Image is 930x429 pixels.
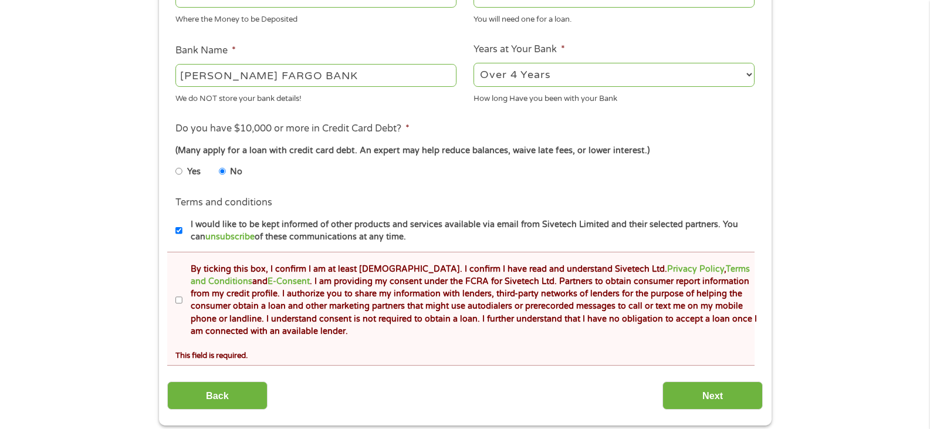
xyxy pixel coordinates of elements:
[268,276,310,286] a: E-Consent
[182,218,758,244] label: I would like to be kept informed of other products and services available via email from Sivetech...
[230,165,242,178] label: No
[191,264,750,286] a: Terms and Conditions
[205,232,255,242] a: unsubscribe
[175,9,456,25] div: Where the Money to be Deposited
[474,9,755,25] div: You will need one for a loan.
[167,381,268,410] input: Back
[474,43,565,56] label: Years at Your Bank
[187,165,201,178] label: Yes
[175,346,754,362] div: This field is required.
[474,89,755,104] div: How long Have you been with your Bank
[662,381,763,410] input: Next
[175,89,456,104] div: We do NOT store your bank details!
[175,123,410,135] label: Do you have $10,000 or more in Credit Card Debt?
[175,45,236,57] label: Bank Name
[182,263,758,338] label: By ticking this box, I confirm I am at least [DEMOGRAPHIC_DATA]. I confirm I have read and unders...
[175,144,754,157] div: (Many apply for a loan with credit card debt. An expert may help reduce balances, waive late fees...
[667,264,724,274] a: Privacy Policy
[175,197,272,209] label: Terms and conditions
